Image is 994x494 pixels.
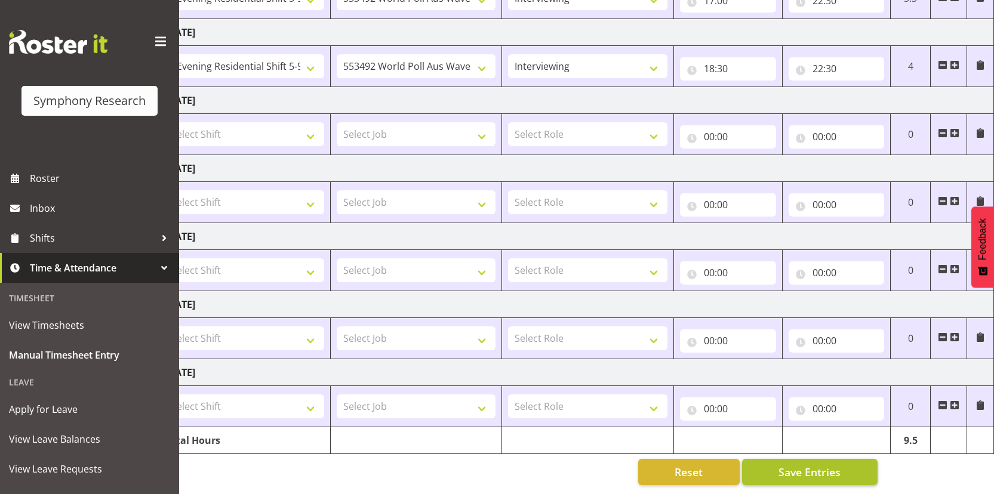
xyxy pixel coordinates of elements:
[778,464,841,480] span: Save Entries
[3,394,176,424] a: Apply for Leave
[891,318,931,359] td: 0
[675,464,703,480] span: Reset
[159,427,331,454] td: Total Hours
[891,182,931,223] td: 0
[159,223,994,250] td: [DATE]
[159,291,994,318] td: [DATE]
[891,427,931,454] td: 9.5
[9,316,170,334] span: View Timesheets
[789,125,885,149] input: Click to select...
[789,261,885,285] input: Click to select...
[789,193,885,217] input: Click to select...
[680,329,776,353] input: Click to select...
[891,114,931,155] td: 0
[891,250,931,291] td: 0
[30,169,173,187] span: Roster
[971,206,994,288] button: Feedback - Show survey
[680,261,776,285] input: Click to select...
[159,155,994,182] td: [DATE]
[680,397,776,421] input: Click to select...
[891,386,931,427] td: 0
[3,454,176,484] a: View Leave Requests
[789,397,885,421] input: Click to select...
[977,218,988,260] span: Feedback
[33,92,146,110] div: Symphony Research
[9,430,170,448] span: View Leave Balances
[3,310,176,340] a: View Timesheets
[159,359,994,386] td: [DATE]
[30,199,173,217] span: Inbox
[159,87,994,114] td: [DATE]
[9,400,170,418] span: Apply for Leave
[891,46,931,87] td: 4
[680,125,776,149] input: Click to select...
[638,459,740,485] button: Reset
[9,346,170,364] span: Manual Timesheet Entry
[30,229,155,247] span: Shifts
[3,340,176,370] a: Manual Timesheet Entry
[9,30,107,54] img: Rosterit website logo
[3,286,176,310] div: Timesheet
[789,57,885,81] input: Click to select...
[30,259,155,277] span: Time & Attendance
[742,459,878,485] button: Save Entries
[9,460,170,478] span: View Leave Requests
[3,424,176,454] a: View Leave Balances
[3,370,176,394] div: Leave
[680,193,776,217] input: Click to select...
[680,57,776,81] input: Click to select...
[159,19,994,46] td: [DATE]
[789,329,885,353] input: Click to select...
